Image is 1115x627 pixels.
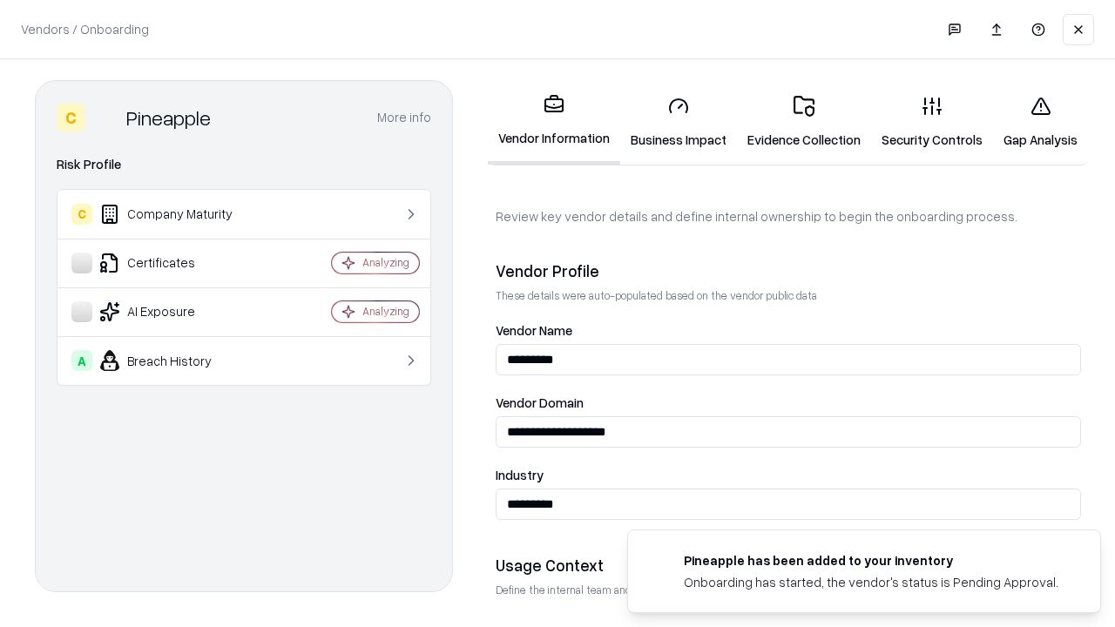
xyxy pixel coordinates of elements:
[488,80,620,165] a: Vendor Information
[377,102,431,133] button: More info
[362,304,409,319] div: Analyzing
[737,82,871,163] a: Evidence Collection
[993,82,1088,163] a: Gap Analysis
[496,260,1081,281] div: Vendor Profile
[71,350,92,371] div: A
[496,555,1081,576] div: Usage Context
[496,324,1081,337] label: Vendor Name
[71,204,280,225] div: Company Maturity
[496,469,1081,482] label: Industry
[684,551,1058,570] div: Pineapple has been added to your inventory
[684,573,1058,591] div: Onboarding has started, the vendor's status is Pending Approval.
[496,207,1081,226] p: Review key vendor details and define internal ownership to begin the onboarding process.
[649,551,670,572] img: pineappleenergy.com
[496,288,1081,303] p: These details were auto-populated based on the vendor public data
[620,82,737,163] a: Business Impact
[57,154,431,175] div: Risk Profile
[496,396,1081,409] label: Vendor Domain
[71,204,92,225] div: C
[21,20,149,38] p: Vendors / Onboarding
[57,104,84,131] div: C
[71,350,280,371] div: Breach History
[871,82,993,163] a: Security Controls
[71,301,280,322] div: AI Exposure
[126,104,211,131] div: Pineapple
[71,253,280,273] div: Certificates
[91,104,119,131] img: Pineapple
[362,255,409,270] div: Analyzing
[496,583,1081,597] p: Define the internal team and reason for using this vendor. This helps assess business relevance a...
